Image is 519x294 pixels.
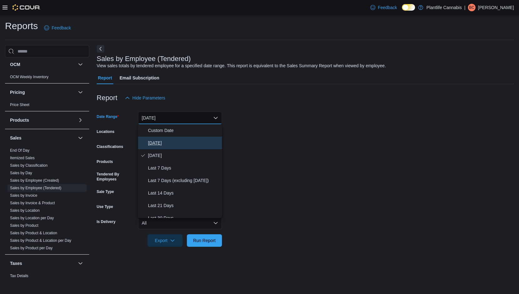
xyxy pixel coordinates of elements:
button: Sales [10,135,75,141]
a: OCM Weekly Inventory [10,75,49,79]
span: Tax Details [10,273,28,278]
button: Next [97,45,104,53]
span: Price Sheet [10,102,29,107]
label: Use Type [97,204,113,209]
span: Feedback [378,4,397,11]
button: Run Report [187,234,222,247]
label: Tendered By Employees [97,172,136,182]
span: Sales by Product per Day [10,246,53,251]
a: Sales by Day [10,171,32,175]
span: Export [151,234,179,247]
a: Itemized Sales [10,156,35,160]
a: Feedback [368,1,399,14]
label: Classifications [97,144,123,149]
button: OCM [77,61,84,68]
button: Export [147,234,182,247]
span: Run Report [193,237,216,244]
p: [PERSON_NAME] [478,4,514,11]
h1: Reports [5,20,38,32]
p: Plantlife Cannabis [426,4,462,11]
button: Products [77,116,84,124]
span: Last 21 Days [148,202,219,209]
span: [DATE] [148,139,219,147]
span: Email Subscription [120,72,159,84]
span: Hide Parameters [132,95,165,101]
span: Sales by Invoice & Product [10,200,55,205]
span: BC [469,4,475,11]
div: OCM [5,73,89,83]
h3: Report [97,94,117,102]
div: Sales [5,147,89,254]
a: Sales by Product & Location per Day [10,238,71,243]
button: All [138,217,222,229]
a: Sales by Invoice & Product [10,201,55,205]
span: Sales by Product & Location [10,231,57,236]
a: Feedback [42,22,73,34]
span: Last 7 Days [148,164,219,172]
h3: Products [10,117,29,123]
a: Sales by Location [10,208,40,213]
button: Taxes [10,260,75,266]
h3: Sales [10,135,22,141]
a: Sales by Classification [10,163,48,168]
a: Sales by Invoice [10,193,37,198]
input: Dark Mode [402,4,415,11]
button: Sales [77,134,84,142]
button: Hide Parameters [122,92,168,104]
a: Sales by Employee (Tendered) [10,186,61,190]
span: Sales by Employee (Tendered) [10,185,61,190]
h3: Sales by Employee (Tendered) [97,55,191,63]
div: Select listbox [138,124,222,218]
a: Sales by Employee (Created) [10,178,59,183]
label: Locations [97,129,115,134]
a: Sales by Product & Location [10,231,57,235]
button: Pricing [10,89,75,95]
button: Pricing [77,89,84,96]
span: Itemized Sales [10,155,35,160]
div: View sales totals by tendered employee for a specified date range. This report is equivalent to t... [97,63,386,69]
span: Feedback [52,25,71,31]
span: Sales by Location per Day [10,215,54,220]
span: Last 30 Days [148,214,219,222]
a: End Of Day [10,148,29,153]
a: Price Sheet [10,103,29,107]
label: Is Delivery [97,219,116,224]
h3: OCM [10,61,20,68]
a: Sales by Product per Day [10,246,53,250]
span: Custom Date [148,127,219,134]
a: Sales by Product [10,223,39,228]
button: OCM [10,61,75,68]
div: Brad Cale [468,4,475,11]
span: OCM Weekly Inventory [10,74,49,79]
a: Tax Details [10,274,28,278]
div: Pricing [5,101,89,111]
p: | [464,4,465,11]
h3: Pricing [10,89,25,95]
span: Report [98,72,112,84]
button: Products [10,117,75,123]
div: Taxes [5,272,89,290]
button: Taxes [77,260,84,267]
h3: Taxes [10,260,22,266]
a: Sales by Location per Day [10,216,54,220]
label: Products [97,159,113,164]
span: Last 14 Days [148,189,219,197]
label: Date Range [97,114,119,119]
img: Cova [13,4,40,11]
span: Sales by Day [10,170,32,175]
label: Sale Type [97,189,114,194]
button: [DATE] [138,112,222,124]
span: Last 7 Days (excluding [DATE]) [148,177,219,184]
span: [DATE] [148,152,219,159]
